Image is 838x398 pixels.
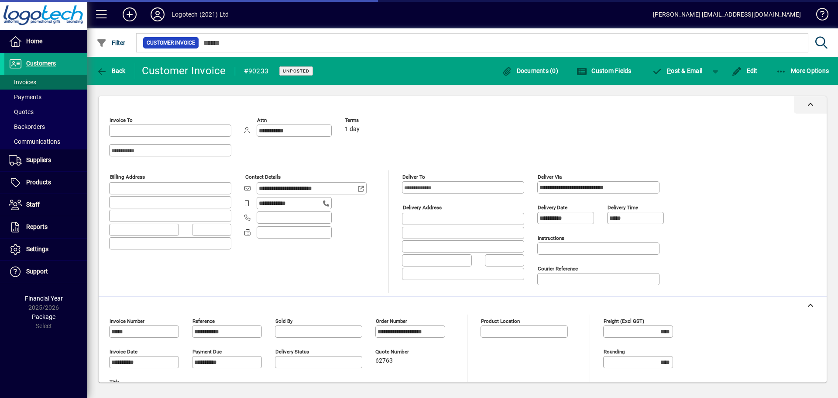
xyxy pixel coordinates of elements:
mat-label: Attn [257,117,267,123]
a: Reports [4,216,87,238]
mat-label: Reference [192,318,215,324]
button: Custom Fields [574,63,634,79]
mat-label: Instructions [538,235,564,241]
a: Products [4,172,87,194]
a: Quotes [4,104,87,119]
span: Payments [9,93,41,100]
span: Quote number [375,349,428,355]
span: Suppliers [26,156,51,163]
button: More Options [774,63,831,79]
div: [PERSON_NAME] [EMAIL_ADDRESS][DOMAIN_NAME] [653,7,801,21]
span: Support [26,268,48,275]
mat-label: Courier Reference [538,266,578,272]
span: P [667,67,671,74]
button: Post & Email [648,63,707,79]
a: Home [4,31,87,52]
span: Home [26,38,42,45]
span: ost & Email [652,67,703,74]
mat-label: Product location [481,318,520,324]
span: Customer Invoice [147,38,195,47]
span: Customers [26,60,56,67]
div: #90233 [244,64,269,78]
span: Filter [96,39,126,46]
span: Package [32,313,55,320]
a: Knowledge Base [810,2,827,30]
span: Quotes [9,108,34,115]
span: Back [96,67,126,74]
a: Invoices [4,75,87,90]
button: Profile [144,7,172,22]
mat-label: Title [110,379,120,385]
mat-label: Delivery time [608,204,638,211]
div: Logotech (2021) Ltd [172,7,229,21]
span: Documents (0) [501,67,558,74]
button: Edit [729,63,760,79]
a: Settings [4,239,87,260]
button: Filter [94,35,128,51]
span: Products [26,179,51,186]
span: Financial Year [25,295,63,302]
span: Edit [732,67,758,74]
span: Unposted [283,68,309,74]
a: Communications [4,134,87,149]
span: More Options [776,67,829,74]
button: Back [94,63,128,79]
mat-label: Freight (excl GST) [604,318,644,324]
mat-label: Deliver To [402,174,425,180]
a: Suppliers [4,149,87,171]
mat-label: Invoice date [110,349,137,355]
span: Backorders [9,123,45,130]
a: Backorders [4,119,87,134]
mat-label: Delivery status [275,349,309,355]
mat-label: Payment due [192,349,222,355]
button: Documents (0) [499,63,560,79]
span: 1 day [345,126,360,133]
mat-label: Sold by [275,318,292,324]
span: Invoices [9,79,36,86]
mat-label: Invoice To [110,117,133,123]
a: Support [4,261,87,283]
mat-label: Invoice number [110,318,144,324]
span: Reports [26,223,48,230]
span: Staff [26,201,40,208]
mat-label: Delivery date [538,204,567,211]
span: Communications [9,138,60,145]
span: Terms [345,118,397,123]
a: Staff [4,194,87,216]
span: Custom Fields [577,67,632,74]
span: Settings [26,246,48,253]
span: 62763 [375,357,393,364]
app-page-header-button: Back [87,63,135,79]
mat-label: Rounding [604,349,625,355]
mat-label: Deliver via [538,174,562,180]
mat-label: Order number [376,318,407,324]
div: Customer Invoice [142,64,226,78]
a: Payments [4,90,87,104]
button: Add [116,7,144,22]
